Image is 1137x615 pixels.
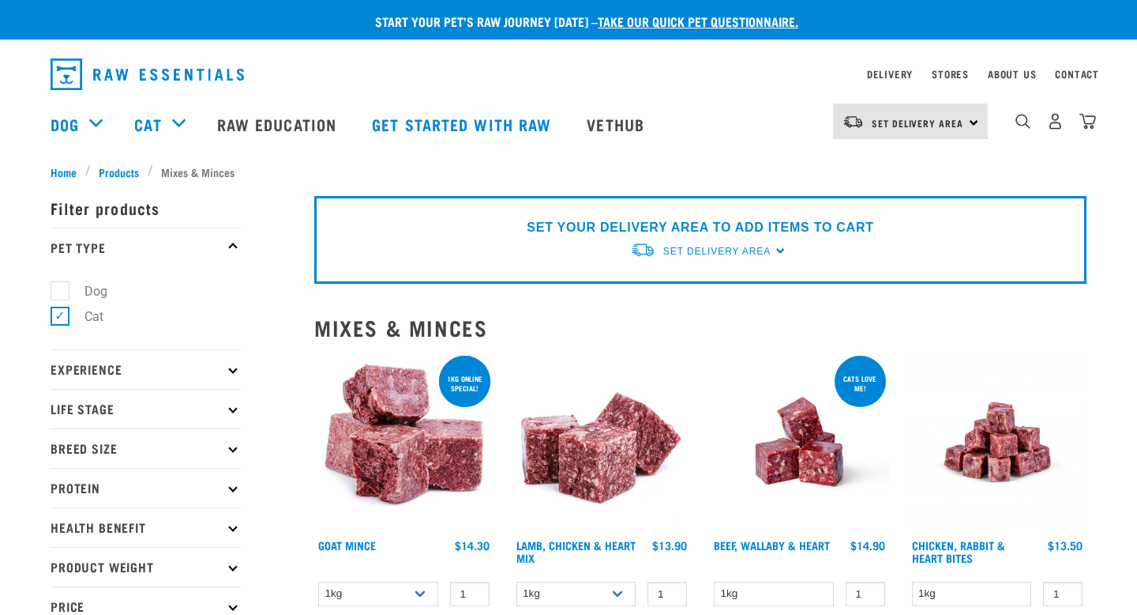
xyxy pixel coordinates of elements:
input: 1 [647,582,687,606]
div: $14.30 [455,539,490,552]
img: Raw Essentials 2024 July2572 Beef Wallaby Heart [710,353,889,532]
div: 1kg online special! [439,367,490,400]
p: Pet Type [51,228,240,267]
div: $13.90 [652,539,687,552]
a: Delivery [867,71,913,77]
img: user.png [1047,113,1064,130]
p: Protein [51,468,240,507]
p: Filter products [51,188,240,228]
a: Beef, Wallaby & Heart [714,542,830,548]
p: SET YOUR DELIVERY AREA TO ADD ITEMS TO CART [527,218,873,237]
a: Chicken, Rabbit & Heart Bites [912,542,1005,560]
span: Home [51,164,77,180]
div: $14.90 [850,539,885,552]
a: Raw Education [201,92,356,156]
a: Home [51,164,85,180]
label: Cat [59,307,110,326]
a: About Us [988,71,1036,77]
nav: breadcrumbs [51,164,1086,180]
div: Cats love me! [835,367,886,400]
div: $13.50 [1048,539,1083,552]
nav: dropdown navigation [38,52,1099,96]
img: van-moving.png [630,242,655,258]
span: Products [99,164,139,180]
a: Vethub [571,92,664,156]
img: home-icon-1@2x.png [1015,114,1030,129]
img: 1077 Wild Goat Mince 01 [314,353,493,532]
a: Stores [932,71,969,77]
img: 1124 Lamb Chicken Heart Mix 01 [512,353,692,532]
a: Contact [1055,71,1099,77]
a: Lamb, Chicken & Heart Mix [516,542,636,560]
a: Get started with Raw [356,92,571,156]
img: Raw Essentials Logo [51,58,244,90]
span: Set Delivery Area [663,246,771,257]
a: Goat Mince [318,542,376,548]
p: Health Benefit [51,507,240,547]
input: 1 [1043,582,1083,606]
span: Set Delivery Area [872,120,963,126]
a: Products [91,164,148,180]
a: Cat [134,112,161,136]
input: 1 [846,582,885,606]
h2: Mixes & Minces [314,315,1086,340]
label: Dog [59,281,114,301]
a: take our quick pet questionnaire. [598,17,798,25]
p: Experience [51,349,240,389]
img: van-moving.png [842,115,864,129]
img: Chicken Rabbit Heart 1609 [908,353,1087,532]
p: Breed Size [51,428,240,468]
input: 1 [450,582,490,606]
p: Product Weight [51,547,240,587]
p: Life Stage [51,389,240,428]
a: Dog [51,112,79,136]
img: home-icon@2x.png [1079,113,1096,130]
